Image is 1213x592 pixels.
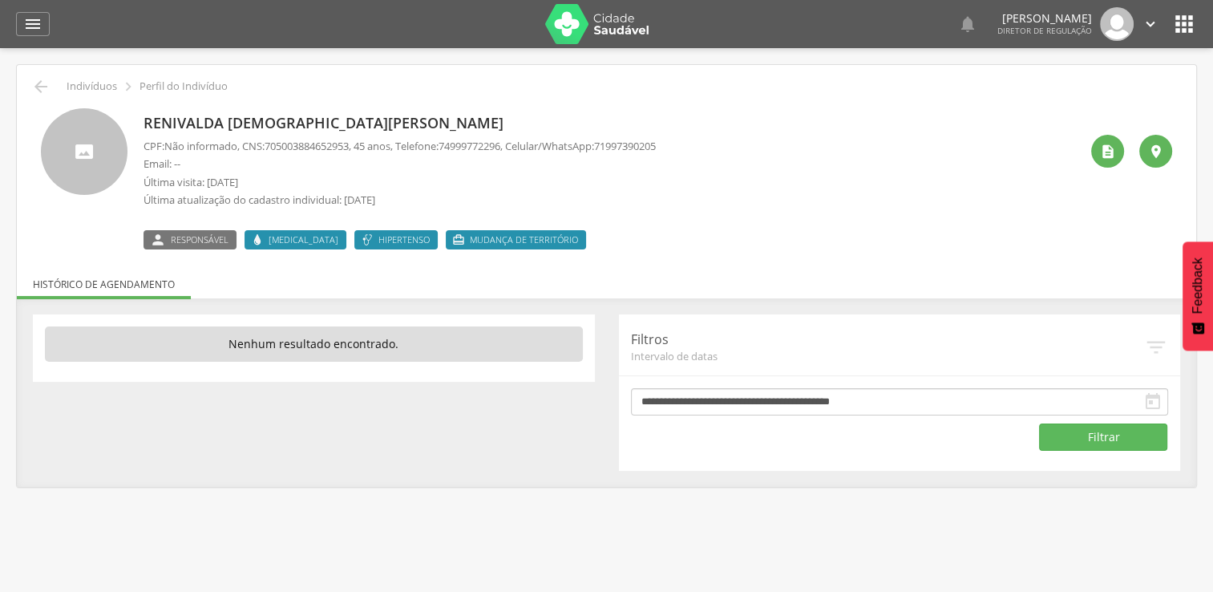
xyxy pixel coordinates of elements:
span: 71997390205 [594,139,656,153]
i: Voltar [31,77,51,96]
i:  [958,14,977,34]
span: Mudança de território [470,233,578,246]
i:  [119,78,137,95]
span: Feedback [1191,257,1205,314]
span: Diretor de regulação [997,25,1092,36]
a:  [1142,7,1159,41]
div: Localização [1139,135,1172,168]
i:  [23,14,42,34]
a:  [16,12,50,36]
p: Última atualização do cadastro individual: [DATE] [144,193,656,208]
p: Última visita: [DATE] [144,175,656,190]
p: Email: -- [144,156,656,172]
i:  [1144,335,1168,359]
i:  [1142,15,1159,33]
div: Ver histórico de cadastramento [1091,135,1124,168]
i:  [1100,144,1116,160]
button: Feedback - Mostrar pesquisa [1183,241,1213,351]
i:  [452,233,465,246]
span: Responsável [171,233,228,246]
span: 705003884652953 [265,139,349,153]
p: [PERSON_NAME] [997,13,1092,24]
p: Renivalda [DEMOGRAPHIC_DATA][PERSON_NAME] [144,113,656,134]
span: Intervalo de datas [631,349,1145,363]
button: Filtrar [1039,424,1167,451]
i:  [1148,144,1164,160]
span: 74999772296 [439,139,500,153]
p: Nenhum resultado encontrado. [45,326,583,362]
i:  [1143,392,1162,412]
i:  [150,233,166,246]
p: CPF: , CNS: , 45 anos, Telefone: , Celular/WhatsApp: [144,139,656,154]
p: Perfil do Indivíduo [139,80,228,93]
span: Não informado [164,139,237,153]
span: Hipertenso [378,233,430,246]
i:  [1171,11,1197,37]
a:  [958,7,977,41]
p: Indivíduos [67,80,117,93]
span: [MEDICAL_DATA] [269,233,338,246]
p: Filtros [631,330,1145,349]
